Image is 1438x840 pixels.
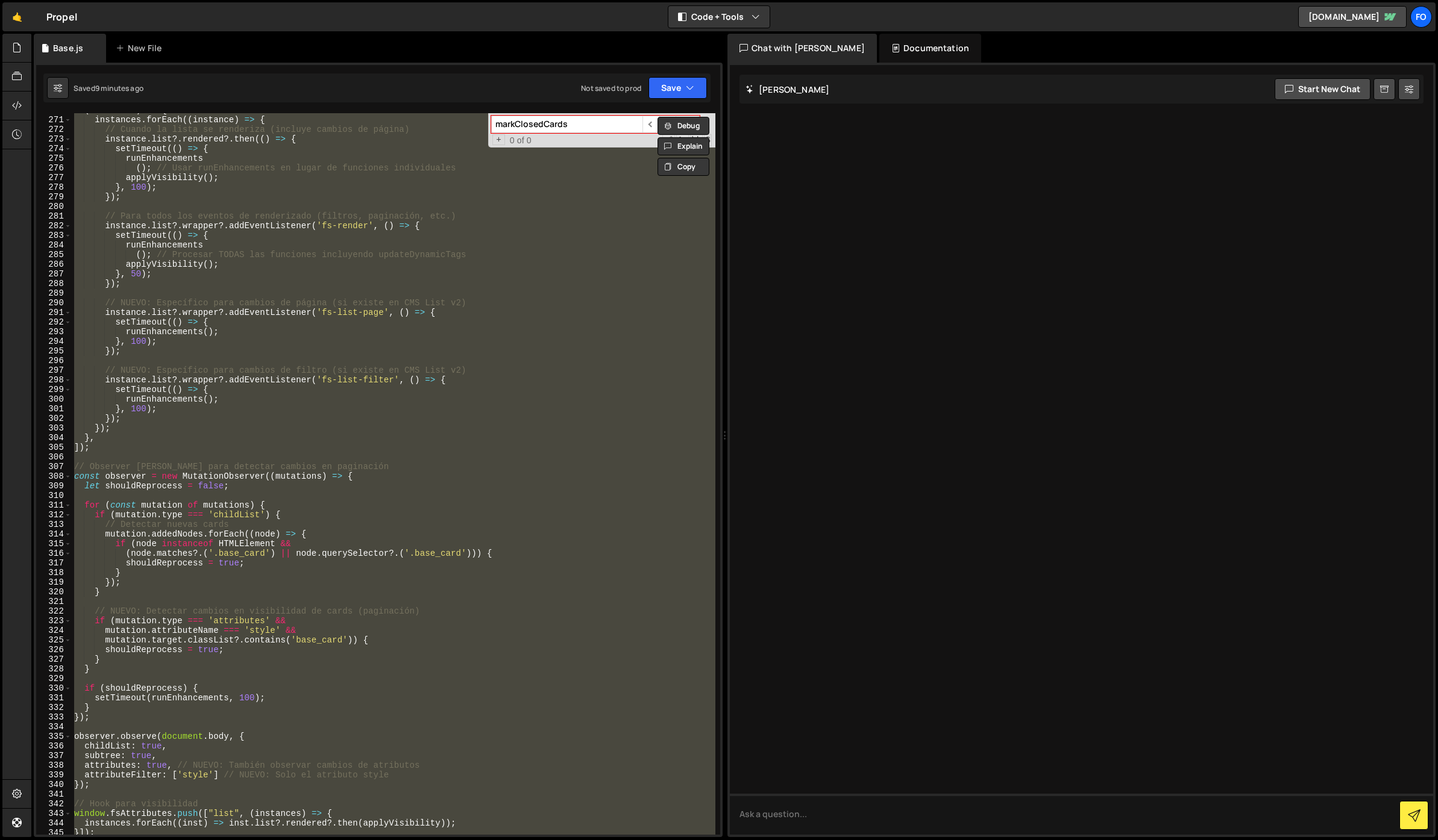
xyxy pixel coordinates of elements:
div: 322 [36,606,72,616]
a: fo [1410,6,1432,28]
h2: [PERSON_NAME] [746,84,829,95]
div: 317 [36,558,72,568]
div: 304 [36,433,72,443]
div: 339 [36,770,72,780]
div: 287 [36,269,72,279]
button: Copy [658,158,709,176]
div: 315 [36,539,72,549]
div: 325 [36,635,72,645]
span: 0 of 0 [505,135,536,145]
div: 284 [36,240,72,250]
div: 341 [36,789,72,799]
div: 319 [36,577,72,587]
div: 9 minutes ago [95,83,143,93]
div: 335 [36,732,72,741]
div: 307 [36,462,72,471]
div: 282 [36,221,72,231]
div: 305 [36,443,72,452]
div: 328 [36,664,72,674]
div: 272 [36,125,72,134]
div: 276 [36,163,72,173]
a: 🤙 [2,2,32,31]
div: 293 [36,327,72,337]
div: 334 [36,722,72,732]
div: 333 [36,712,72,722]
div: 294 [36,337,72,346]
div: 310 [36,491,72,500]
div: Documentation [879,34,981,63]
div: 340 [36,780,72,789]
div: 295 [36,346,72,356]
button: Start new chat [1275,78,1370,100]
div: 311 [36,500,72,510]
div: 283 [36,231,72,240]
div: 273 [36,134,72,144]
div: 321 [36,597,72,606]
div: 312 [36,510,72,520]
button: Explain [658,137,709,155]
div: 327 [36,655,72,664]
div: 314 [36,529,72,539]
div: 309 [36,481,72,491]
button: Code + Tools [668,6,770,28]
div: 278 [36,182,72,192]
div: 313 [36,520,72,529]
div: 343 [36,809,72,818]
div: 336 [36,741,72,751]
div: Base.js [53,42,83,54]
div: 337 [36,751,72,761]
div: 274 [36,144,72,154]
div: 275 [36,154,72,163]
div: 330 [36,683,72,693]
div: 280 [36,202,72,211]
div: 344 [36,818,72,828]
input: Search for [491,116,642,133]
div: Saved [74,83,143,93]
div: 286 [36,260,72,269]
a: [DOMAIN_NAME] [1298,6,1407,28]
div: 323 [36,616,72,626]
button: Debug [658,117,709,135]
div: Chat with [PERSON_NAME] [727,34,877,63]
div: 292 [36,317,72,327]
div: 308 [36,471,72,481]
div: 300 [36,394,72,404]
div: New File [116,42,166,54]
div: 297 [36,366,72,375]
div: 332 [36,703,72,712]
div: 342 [36,799,72,809]
div: Not saved to prod [581,83,641,93]
div: 301 [36,404,72,414]
div: 316 [36,549,72,558]
div: 338 [36,761,72,770]
div: 279 [36,192,72,202]
div: 320 [36,587,72,597]
button: Save [648,77,707,99]
div: Propel [46,10,77,24]
div: 326 [36,645,72,655]
div: 329 [36,674,72,683]
div: 281 [36,211,72,221]
div: 271 [36,115,72,125]
div: 303 [36,423,72,433]
div: 285 [36,250,72,260]
div: 288 [36,279,72,288]
div: 299 [36,385,72,394]
div: 306 [36,452,72,462]
div: 277 [36,173,72,182]
div: 289 [36,288,72,298]
div: 296 [36,356,72,366]
div: 331 [36,693,72,703]
div: 298 [36,375,72,385]
div: 324 [36,626,72,635]
div: 290 [36,298,72,308]
div: 302 [36,414,72,423]
span: ​ [642,116,659,133]
div: 291 [36,308,72,317]
div: 318 [36,568,72,577]
span: Toggle Replace mode [492,134,505,145]
div: 345 [36,828,72,838]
